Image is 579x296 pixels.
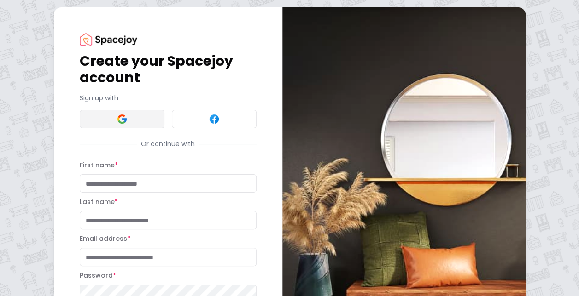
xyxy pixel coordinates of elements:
[80,197,118,206] label: Last name
[80,33,137,46] img: Spacejoy Logo
[209,114,220,125] img: Facebook signin
[80,53,257,86] h1: Create your Spacejoy account
[80,160,118,170] label: First name
[80,271,116,280] label: Password
[80,234,130,243] label: Email address
[137,139,199,148] span: Or continue with
[80,93,257,102] p: Sign up with
[117,114,128,125] img: Google signin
